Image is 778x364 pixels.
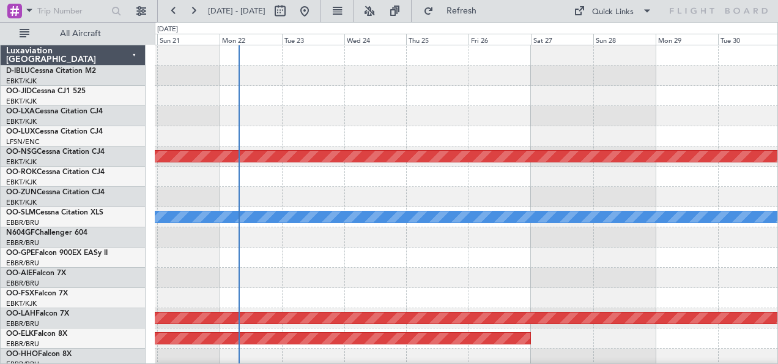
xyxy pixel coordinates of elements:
span: OO-JID [6,88,32,95]
span: OO-LXA [6,108,35,115]
span: D-IBLU [6,67,30,75]
span: OO-LAH [6,310,35,317]
a: EBKT/KJK [6,117,37,126]
a: OO-JIDCessna CJ1 525 [6,88,86,95]
a: OO-ZUNCessna Citation CJ4 [6,189,105,196]
a: OO-LXACessna Citation CJ4 [6,108,103,115]
span: OO-ELK [6,330,34,338]
span: N604GF [6,229,35,237]
span: All Aircraft [32,29,129,38]
a: OO-HHOFalcon 8X [6,351,72,358]
div: Sat 27 [531,34,593,45]
span: OO-AIE [6,270,32,277]
a: LFSN/ENC [6,137,40,146]
button: Refresh [418,1,491,21]
a: OO-AIEFalcon 7X [6,270,66,277]
div: [DATE] [157,25,178,35]
span: Refresh [436,7,487,15]
div: Sun 21 [157,34,220,45]
input: Trip Number [37,2,108,20]
div: Quick Links [592,6,634,18]
a: EBKT/KJK [6,77,37,86]
button: All Aircraft [13,24,133,44]
a: EBKT/KJK [6,157,37,167]
span: OO-ZUN [6,189,37,196]
a: OO-SLMCessna Citation XLS [6,209,103,216]
a: EBBR/BRU [6,339,39,349]
div: Mon 22 [220,34,282,45]
a: OO-GPEFalcon 900EX EASy II [6,249,108,257]
a: EBBR/BRU [6,319,39,328]
a: EBKT/KJK [6,97,37,106]
span: OO-NSG [6,148,37,156]
a: OO-FSXFalcon 7X [6,290,68,297]
div: Tue 23 [282,34,344,45]
a: OO-LUXCessna Citation CJ4 [6,128,103,135]
a: EBBR/BRU [6,218,39,227]
a: OO-LAHFalcon 7X [6,310,69,317]
span: [DATE] - [DATE] [208,6,265,17]
div: Mon 29 [656,34,718,45]
a: D-IBLUCessna Citation M2 [6,67,96,75]
span: OO-FSX [6,290,34,297]
a: N604GFChallenger 604 [6,229,87,237]
span: OO-HHO [6,351,38,358]
div: Fri 26 [469,34,531,45]
div: Sun 28 [593,34,656,45]
a: EBKT/KJK [6,299,37,308]
a: OO-ROKCessna Citation CJ4 [6,169,105,176]
a: EBBR/BRU [6,259,39,268]
a: EBBR/BRU [6,238,39,248]
div: Wed 24 [344,34,407,45]
span: OO-SLM [6,209,35,216]
span: OO-ROK [6,169,37,176]
a: EBKT/KJK [6,198,37,207]
span: OO-GPE [6,249,35,257]
a: EBBR/BRU [6,279,39,288]
a: OO-NSGCessna Citation CJ4 [6,148,105,156]
span: OO-LUX [6,128,35,135]
a: OO-ELKFalcon 8X [6,330,67,338]
div: Thu 25 [406,34,469,45]
button: Quick Links [568,1,658,21]
a: EBKT/KJK [6,178,37,187]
